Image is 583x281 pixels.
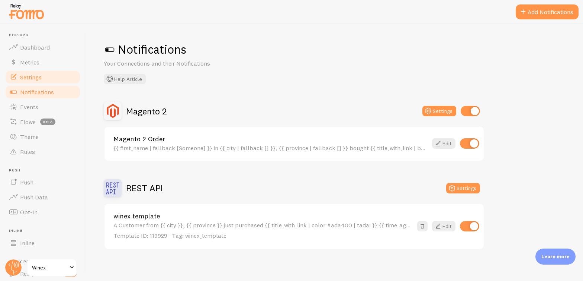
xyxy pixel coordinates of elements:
span: Push [20,179,33,186]
span: Events [20,103,38,111]
a: Opt-In [4,205,81,220]
a: Theme [4,129,81,144]
a: Flows beta [4,114,81,129]
a: winex template [113,213,413,220]
button: Settings [422,106,456,116]
span: Settings [20,73,42,81]
p: Learn more [541,253,570,260]
p: Your Connections and their Notifications [104,59,282,68]
span: Tag: winex_template [172,232,226,239]
span: Inline [20,239,35,247]
h2: Magento 2 [126,105,167,117]
div: A Customer from {{ city }}, {{ province }} just purchased {{ title_with_link | color #ada400 | ta... [113,222,413,240]
button: Help Article [104,74,146,84]
img: fomo-relay-logo-orange.svg [8,2,45,21]
span: Dashboard [20,44,50,51]
span: Push Data [20,193,48,201]
span: Pop-ups [9,33,81,38]
a: Edit [432,221,455,231]
a: Events [4,100,81,114]
a: Push Data [4,190,81,205]
a: Magento 2 Order [113,136,428,142]
a: Inline [4,236,81,250]
span: Template ID: 119929 [113,232,167,239]
h1: Notifications [104,42,565,57]
div: Learn more [535,249,576,265]
a: Notifications [4,85,81,100]
span: Notifications [20,88,54,96]
span: beta [40,119,55,125]
span: Opt-In [20,208,38,216]
span: Theme [20,133,39,140]
span: Winex [32,263,67,272]
h2: REST API [126,182,163,194]
a: Rules [4,144,81,159]
a: Winex [27,259,77,277]
button: Settings [446,183,480,193]
a: Metrics [4,55,81,70]
a: Dashboard [4,40,81,55]
img: Magento 2 [104,102,122,120]
span: Metrics [20,59,39,66]
a: Edit [432,138,455,149]
span: Push [9,168,81,173]
img: REST API [104,179,122,197]
a: Push [4,175,81,190]
div: {{ first_name | fallback [Someone] }} in {{ city | fallback [] }}, {{ province | fallback [] }} b... [113,145,428,151]
span: Flows [20,118,36,126]
span: Rules [20,148,35,155]
a: Settings [4,70,81,85]
span: Inline [9,228,81,233]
